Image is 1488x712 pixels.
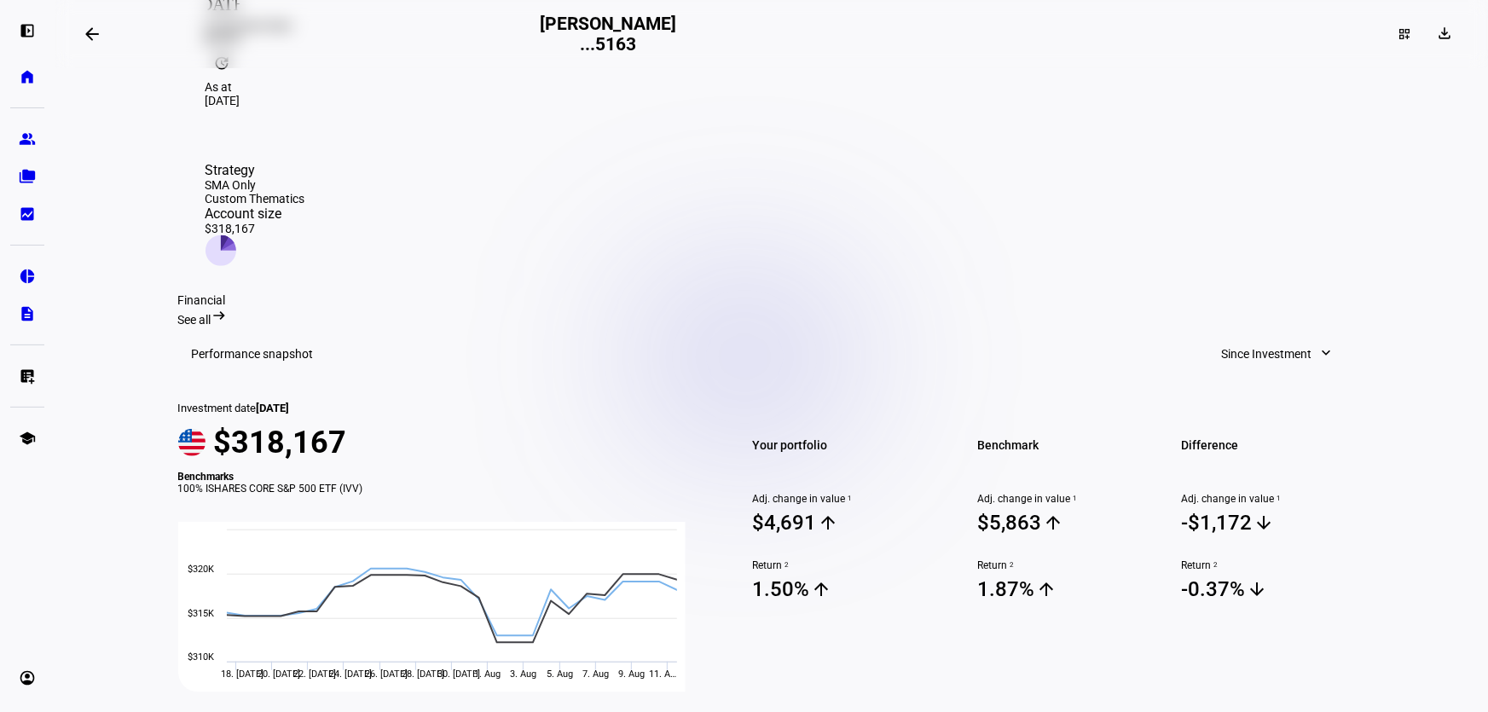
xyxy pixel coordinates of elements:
[753,511,817,535] div: $4,691
[206,205,305,222] div: Account size
[1181,433,1364,457] span: Difference
[211,307,229,324] mat-icon: arrow_right_alt
[293,669,336,680] span: 22. [DATE]
[977,433,1161,457] span: Benchmark
[1070,493,1077,505] sup: 1
[10,122,44,156] a: group
[819,512,839,533] mat-icon: arrow_upward
[510,669,536,680] span: 3. Aug
[1181,510,1364,535] span: -$1,172
[753,576,936,602] span: 1.50%
[206,94,1338,107] div: [DATE]
[366,669,408,680] span: 26. [DATE]
[178,313,211,327] span: See all
[19,268,36,285] eth-mat-symbol: pie_chart
[19,22,36,39] eth-mat-symbol: left_panel_open
[206,178,305,192] div: SMA Only
[178,483,705,495] div: 100% ISHARES CORE S&P 500 ETF (IVV)
[1007,559,1014,571] sup: 2
[1181,576,1364,602] span: -0.37%
[19,669,36,686] eth-mat-symbol: account_circle
[19,368,36,385] eth-mat-symbol: list_alt_add
[19,130,36,148] eth-mat-symbol: group
[618,669,645,680] span: 9. Aug
[1181,493,1364,505] span: Adj. change in value
[19,168,36,185] eth-mat-symbol: folder_copy
[188,564,214,575] text: $320K
[1398,27,1411,41] mat-icon: dashboard_customize
[437,669,480,680] span: 30. [DATE]
[258,669,300,680] span: 20. [DATE]
[753,493,936,505] span: Adj. change in value
[1181,559,1364,571] span: Return
[82,24,102,44] mat-icon: arrow_backwards
[977,576,1161,602] span: 1.87%
[206,222,305,235] div: $318,167
[10,197,44,231] a: bid_landscape
[812,579,832,599] mat-icon: arrow_upward
[1211,559,1218,571] sup: 2
[329,669,372,680] span: 24. [DATE]
[178,293,1365,307] div: Financial
[192,347,314,361] h3: Performance snapshot
[188,651,214,663] text: $310K
[1254,512,1274,533] mat-icon: arrow_downward
[846,493,853,505] sup: 1
[783,559,790,571] sup: 2
[1222,337,1312,371] span: Since Investment
[222,669,264,680] span: 18. [DATE]
[19,68,36,85] eth-mat-symbol: home
[10,60,44,94] a: home
[1436,25,1453,42] mat-icon: download
[257,402,290,414] span: [DATE]
[474,669,501,680] span: 1. Aug
[1043,512,1063,533] mat-icon: arrow_upward
[1036,579,1057,599] mat-icon: arrow_upward
[10,159,44,194] a: folder_copy
[539,14,677,55] h2: [PERSON_NAME] ...5163
[547,669,573,680] span: 5. Aug
[206,80,1338,94] div: As at
[10,259,44,293] a: pie_chart
[10,297,44,331] a: description
[1247,579,1267,599] mat-icon: arrow_downward
[19,305,36,322] eth-mat-symbol: description
[977,510,1161,535] span: $5,863
[178,402,705,414] div: Investment date
[977,493,1161,505] span: Adj. change in value
[188,608,214,619] text: $315K
[1318,344,1335,362] mat-icon: expand_more
[753,433,936,457] span: Your portfolio
[977,559,1161,571] span: Return
[206,192,305,205] div: Custom Thematics
[1274,493,1281,505] sup: 1
[19,205,36,223] eth-mat-symbol: bid_landscape
[19,430,36,447] eth-mat-symbol: school
[753,559,936,571] span: Return
[402,669,444,680] span: 28. [DATE]
[649,669,676,680] span: 11. Aug
[1205,337,1352,371] button: Since Investment
[582,669,609,680] span: 7. Aug
[214,425,347,460] span: $318,167
[206,162,305,178] div: Strategy
[178,471,705,483] div: Benchmarks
